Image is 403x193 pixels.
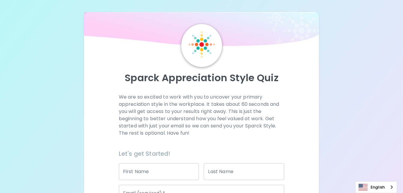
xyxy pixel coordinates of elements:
[91,72,312,84] p: Sparck Appreciation Style Quiz
[119,93,284,137] p: We are so excited to work with you to uncover your primary appreciation style in the workplace. I...
[355,181,397,193] div: Language
[84,12,319,49] img: wave
[355,181,397,193] aside: Language selected: English
[188,31,215,58] img: Sparck Logo
[356,182,397,193] a: English
[119,149,284,158] h6: Let's get Started!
